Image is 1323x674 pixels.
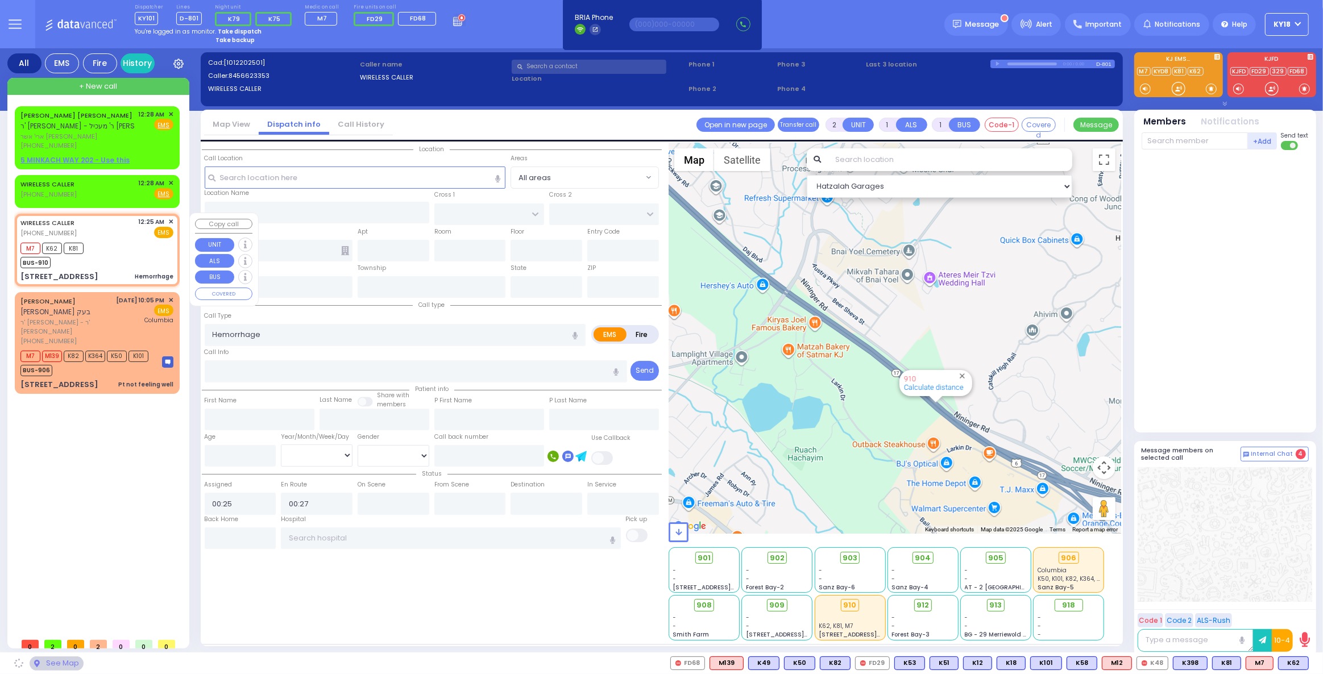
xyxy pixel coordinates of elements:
[42,351,62,362] span: M139
[42,243,62,254] span: K62
[748,656,779,670] div: BLS
[519,172,551,184] span: All areas
[1038,613,1100,622] div: -
[714,148,770,171] button: Show satellite imagery
[710,656,744,670] div: ALS KJ
[1188,67,1204,76] a: K62
[894,656,925,670] div: BLS
[1096,60,1115,68] div: D-801
[1142,447,1241,461] h5: Message members on selected call
[20,218,74,227] a: WIRELESS CALLER
[377,400,406,409] span: members
[696,118,775,132] a: Open in new page
[205,348,229,357] label: Call Info
[168,217,173,227] span: ✕
[575,13,613,23] span: BRIA Phone
[83,53,117,73] div: Fire
[20,318,113,336] span: ר' [PERSON_NAME] - ר' [PERSON_NAME]
[841,599,859,611] div: 910
[594,327,627,342] label: EMS
[866,60,990,69] label: Last 3 location
[843,552,857,564] span: 903
[778,118,819,132] button: Transfer call
[1102,656,1132,670] div: ALS
[64,351,84,362] span: K82
[320,396,352,405] label: Last Name
[963,656,992,670] div: K12
[162,356,173,368] img: message-box.svg
[819,566,822,575] span: -
[891,575,895,583] span: -
[1036,19,1052,30] span: Alert
[205,189,250,198] label: Location Name
[195,271,234,284] button: BUS
[135,640,152,648] span: 0
[409,385,454,393] span: Patient info
[819,575,822,583] span: -
[949,118,980,132] button: BUS
[1085,19,1122,30] span: Important
[20,155,130,165] u: 5 MINKACH WAY 202 - Use this
[1201,115,1260,128] button: Notifications
[843,118,874,132] button: UNIT
[205,396,237,405] label: First Name
[1281,140,1299,151] label: Turn off text
[512,60,666,74] input: Search a contact
[20,180,74,189] a: WIRELESS CALLER
[1030,656,1062,670] div: BLS
[1272,629,1293,652] button: 10-4
[1059,552,1079,564] div: 906
[689,60,773,69] span: Phone 1
[158,121,170,130] u: EMS
[746,566,749,575] span: -
[30,656,83,671] div: See map
[20,297,76,306] a: [PERSON_NAME]
[329,119,393,130] a: Call History
[434,432,488,442] label: Call back number
[208,58,356,68] label: Cad:
[434,227,451,236] label: Room
[215,4,296,11] label: Night unit
[1172,67,1187,76] a: K81
[673,630,710,639] span: Smith Farm
[696,600,712,611] span: 908
[45,53,79,73] div: EMS
[891,613,895,622] span: -
[904,383,964,392] a: Calculate distance
[195,254,234,268] button: ALS
[7,53,42,73] div: All
[20,379,98,390] div: [STREET_ADDRESS]
[1038,583,1074,592] span: Sanz Bay-5
[894,656,925,670] div: K53
[549,190,572,199] label: Cross 2
[1248,132,1278,149] button: +Add
[965,583,1049,592] span: AT - 2 [GEOGRAPHIC_DATA]
[1265,13,1309,36] button: KY18
[591,434,631,443] label: Use Callback
[965,566,968,575] span: -
[985,118,1019,132] button: Code-1
[511,480,545,489] label: Destination
[79,81,117,92] span: + New call
[20,307,90,317] span: [PERSON_NAME] בעק
[1212,656,1241,670] div: BLS
[511,154,528,163] label: Areas
[1137,656,1168,670] div: K48
[20,121,171,131] span: ר' [PERSON_NAME] - ר' מעכיל [PERSON_NAME]
[158,190,170,198] u: EMS
[176,4,202,11] label: Lines
[891,583,928,592] span: Sanz Bay-4
[20,365,52,376] span: BUS-906
[1278,656,1309,670] div: K62
[673,575,677,583] span: -
[1137,67,1151,76] a: M7
[317,14,327,23] span: M7
[118,380,173,389] div: Pt not feeling well
[205,480,233,489] label: Assigned
[1250,67,1269,76] a: FD29
[223,58,265,67] span: [1012202501]
[965,19,999,30] span: Message
[281,432,352,442] div: Year/Month/Week/Day
[1134,56,1223,64] label: KJ EMS...
[360,60,508,69] label: Caller name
